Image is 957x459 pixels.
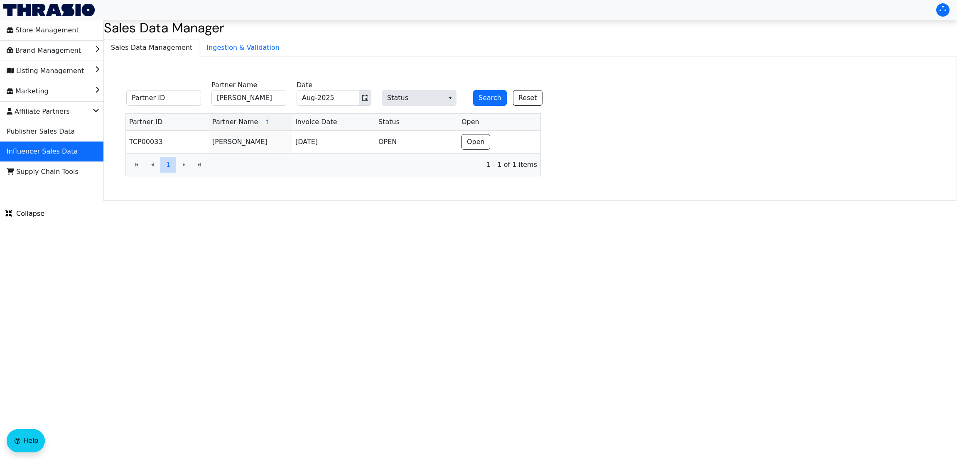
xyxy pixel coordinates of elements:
span: Invoice Date [295,117,337,127]
span: Partner Name [212,117,258,127]
span: Store Management [7,24,79,37]
span: Partner ID [129,117,162,127]
span: Ingestion & Validation [200,39,286,56]
span: Publisher Sales Data [7,125,75,138]
input: Aug-2025 [297,90,359,105]
label: Partner Name [211,80,257,90]
td: OPEN [375,131,458,153]
div: Page 1 of 1 [126,153,540,176]
button: Open [461,134,490,150]
span: 1 [166,160,170,170]
td: [DATE] [292,131,375,153]
button: Page 1 [160,157,176,173]
td: [PERSON_NAME] [209,131,292,153]
span: Open [461,117,479,127]
span: Listing Management [7,64,84,78]
span: Affiliate Partners [7,105,70,118]
span: Brand Management [7,44,81,57]
span: Help [23,436,38,446]
button: Reset [513,90,542,106]
span: Supply Chain Tools [7,165,79,178]
span: Collapse [5,209,44,219]
span: Marketing [7,85,49,98]
label: Date [297,80,312,90]
span: Influencer Sales Data [7,145,78,158]
span: Sales Data Management [104,39,199,56]
span: Status [378,117,400,127]
span: Open [467,137,485,147]
button: Search [473,90,507,106]
h2: Sales Data Manager [104,20,957,36]
button: Toggle calendar [359,90,371,105]
button: Help floatingactionbutton [7,429,45,452]
td: TCP00033 [126,131,209,153]
button: select [444,90,456,105]
span: Status [382,90,456,106]
img: Thrasio Logo [3,4,95,16]
span: 1 - 1 of 1 items [214,160,537,170]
